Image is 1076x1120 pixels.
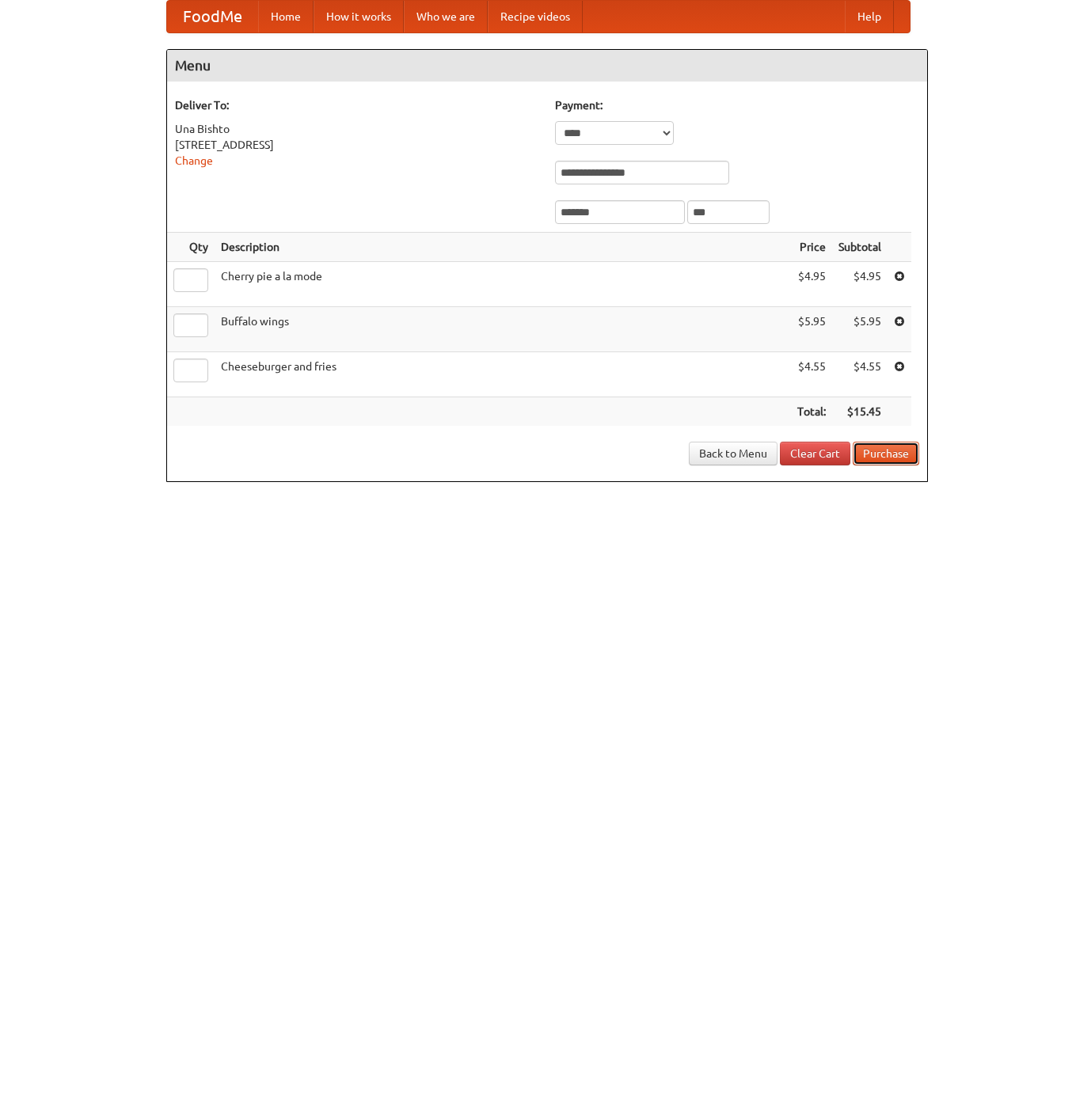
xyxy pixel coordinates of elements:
[215,262,791,307] td: Cherry pie a la mode
[780,442,850,465] a: Clear Cart
[832,233,888,262] th: Subtotal
[555,97,919,113] h5: Payment:
[791,307,832,352] td: $5.95
[215,233,791,262] th: Description
[791,397,832,427] th: Total:
[689,442,778,465] a: Back to Menu
[314,1,404,32] a: How it works
[832,397,888,427] th: $15.45
[175,154,213,167] a: Change
[791,233,832,262] th: Price
[167,50,927,82] h4: Menu
[215,307,791,352] td: Buffalo wings
[167,1,258,32] a: FoodMe
[167,233,215,262] th: Qty
[845,1,894,32] a: Help
[175,121,539,137] div: Una Bishto
[404,1,488,32] a: Who we are
[791,262,832,307] td: $4.95
[488,1,583,32] a: Recipe videos
[832,262,888,307] td: $4.95
[258,1,314,32] a: Home
[175,137,539,153] div: [STREET_ADDRESS]
[832,307,888,352] td: $5.95
[853,442,919,465] button: Purchase
[215,352,791,397] td: Cheeseburger and fries
[175,97,539,113] h5: Deliver To:
[791,352,832,397] td: $4.55
[832,352,888,397] td: $4.55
